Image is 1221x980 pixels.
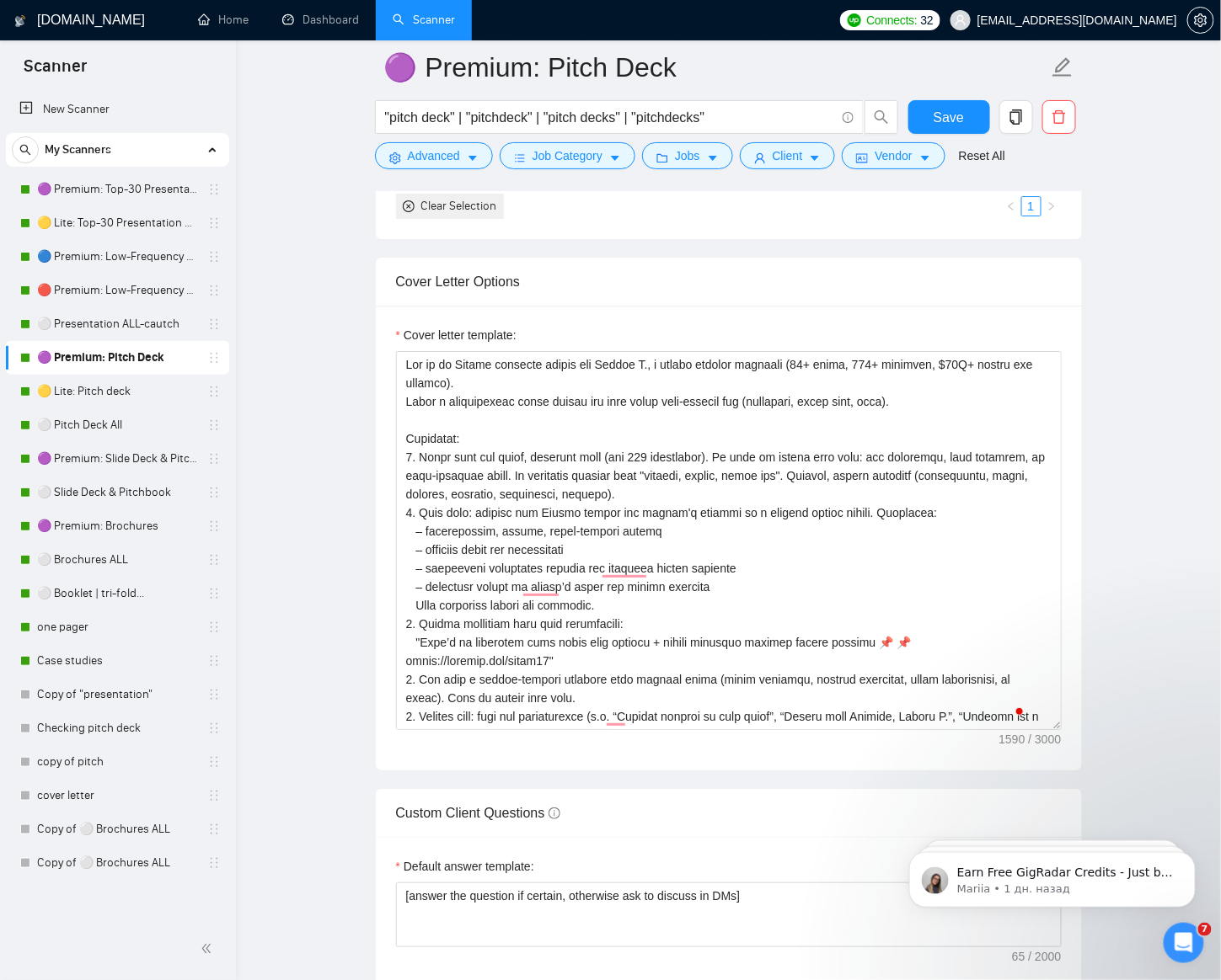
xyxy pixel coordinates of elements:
[37,274,197,307] a: 🔴 Premium: Low-Frequency Presentations
[207,486,221,499] span: holder
[37,442,197,476] a: 🟣 Premium: Slide Deck & Pitchbook
[549,807,560,819] span: info-circle
[207,183,221,196] span: holder
[207,553,221,567] span: holder
[375,142,493,169] button: settingAdvancedcaret-down
[385,107,835,128] input: Search Freelance Jobs...
[396,326,517,344] label: Cover letter template:
[656,152,668,164] span: folder
[207,620,221,634] span: holder
[207,351,221,365] span: holder
[884,817,1221,935] iframe: Intercom notifications сообщение
[919,152,931,164] span: caret-down
[396,857,534,876] label: Default answer template:
[959,146,1005,165] a: Reset All
[37,678,197,711] a: Copy of "presentation"
[514,152,526,164] span: bars
[14,8,26,35] img: logo
[37,610,197,644] a: one pager
[396,806,560,820] span: Custom Client Questions
[207,587,221,600] span: holder
[37,341,197,375] a: 🟣 Premium: Pitch Deck
[403,200,415,212] span: close-circle
[19,93,216,126] a: New Scanner
[207,385,221,398] span: holder
[875,146,912,165] span: Vendor
[740,142,836,169] button: userClientcaret-down
[207,688,221,701] span: holder
[37,577,197,610] a: ⚪ Booklet | tri-fold...
[642,142,733,169] button: folderJobscaret-down
[396,882,1062,946] textarea: Default answer template:
[609,152,621,164] span: caret-down
[1187,13,1214,27] a: setting
[37,476,197,509] a: ⚪ Slide Deck & Pitchbook
[6,93,229,126] li: New Scanner
[809,152,821,164] span: caret-down
[37,846,197,880] a: Copy of ⚪ Brochures ALL
[1043,109,1075,125] span: delete
[865,109,897,125] span: search
[1047,201,1057,211] span: right
[37,375,197,408] a: 🟡 Lite: Pitch deck
[389,152,401,164] span: setting
[421,197,497,216] div: Clear Selection
[37,779,197,812] a: cover letter
[201,940,217,957] span: double-left
[500,142,635,169] button: barsJob Categorycaret-down
[207,823,221,836] span: holder
[773,146,803,165] span: Client
[207,722,221,735] span: holder
[13,144,38,156] span: search
[207,284,221,297] span: holder
[207,452,221,466] span: holder
[866,11,917,29] span: Connects:
[207,216,221,230] span: holder
[12,136,39,163] button: search
[37,711,197,745] a: Checking pitch deck
[207,317,221,331] span: holder
[37,543,197,577] a: ⚪ Brochures ALL
[1188,13,1213,27] span: setting
[207,654,221,668] span: holder
[1006,201,1016,211] span: left
[37,173,197,206] a: 🟣 Premium: Top-30 Presentation Keywords
[1001,196,1021,216] li: Previous Page
[999,100,1033,134] button: copy
[396,258,1062,306] div: Cover Letter Options
[675,146,700,165] span: Jobs
[1042,100,1076,134] button: delete
[408,146,460,165] span: Advanced
[848,13,861,27] img: upwork-logo.png
[396,351,1062,730] textarea: To enrich screen reader interactions, please activate Accessibility in Grammarly extension settings
[533,146,602,165] span: Job Category
[934,107,964,128] span: Save
[1021,196,1042,216] li: 1
[1187,7,1214,34] button: setting
[37,745,197,779] a: copy of pitch
[207,519,221,533] span: holder
[908,100,990,134] button: Save
[707,152,719,164] span: caret-down
[37,644,197,678] a: Case studies
[384,46,1048,88] input: Scanner name...
[207,755,221,769] span: holder
[393,13,455,27] a: searchScanner
[198,13,249,27] a: homeHome
[1164,923,1204,963] iframe: Intercom live chat
[1022,197,1041,216] a: 1
[1042,196,1062,216] button: right
[207,418,221,432] span: holder
[843,112,854,123] span: info-circle
[37,307,197,341] a: ⚪ Presentation ALL-cautch
[1198,923,1212,936] span: 7
[37,408,197,442] a: ⚪ Pitch Deck All
[37,206,197,240] a: 🟡 Lite: Top-30 Presentation Keywords
[37,509,197,543] a: 🟣 Premium: Brochures
[865,100,898,134] button: search
[6,133,229,880] li: My Scanners
[207,856,221,870] span: holder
